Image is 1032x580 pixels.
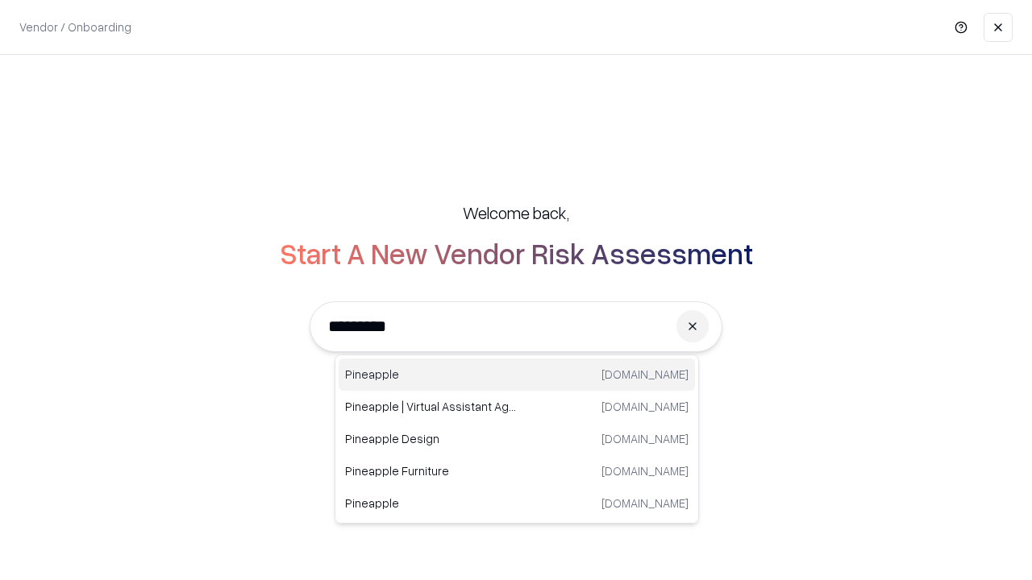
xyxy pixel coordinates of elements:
h5: Welcome back, [463,201,569,224]
p: Pineapple [345,366,517,383]
p: Vendor / Onboarding [19,19,131,35]
p: [DOMAIN_NAME] [601,366,689,383]
p: [DOMAIN_NAME] [601,462,689,479]
p: [DOMAIN_NAME] [601,495,689,512]
p: Pineapple Furniture [345,462,517,479]
p: Pineapple Design [345,430,517,447]
p: Pineapple | Virtual Assistant Agency [345,398,517,415]
p: [DOMAIN_NAME] [601,398,689,415]
div: Suggestions [335,354,699,524]
h2: Start A New Vendor Risk Assessment [280,237,753,269]
p: [DOMAIN_NAME] [601,430,689,447]
p: Pineapple [345,495,517,512]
